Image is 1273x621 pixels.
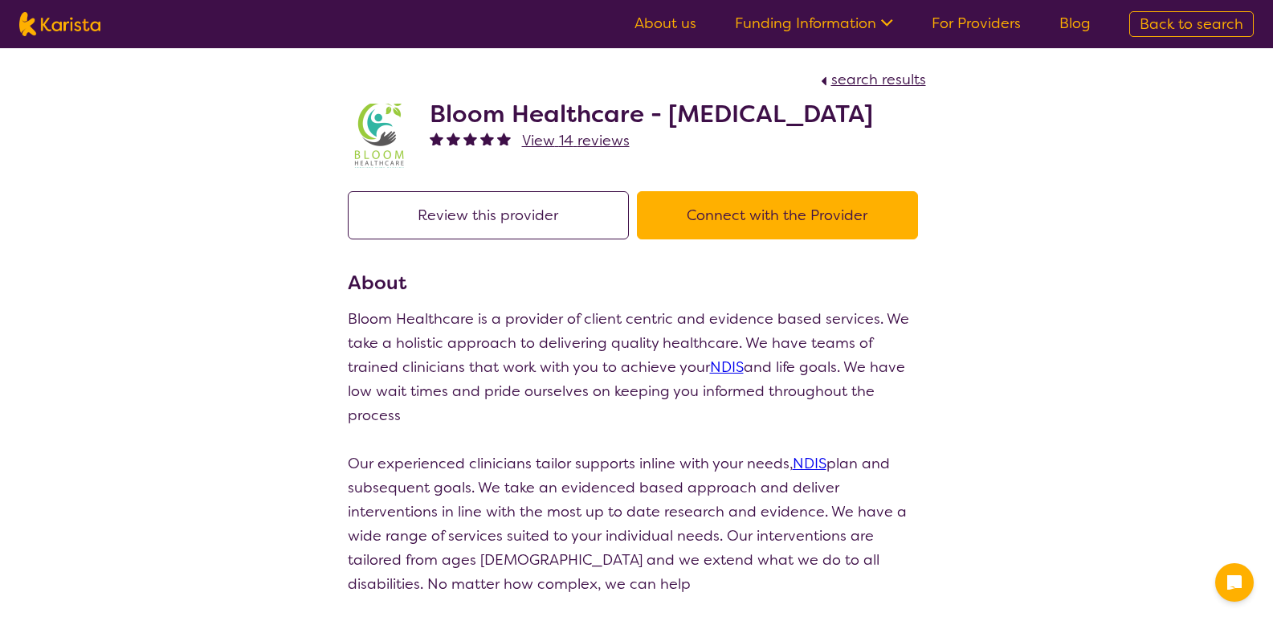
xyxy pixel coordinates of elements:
[480,132,494,145] img: fullstar
[348,104,412,168] img: kyxjko9qh2ft7c3q1pd9.jpg
[348,191,629,239] button: Review this provider
[463,132,477,145] img: fullstar
[19,12,100,36] img: Karista logo
[1059,14,1091,33] a: Blog
[348,307,926,427] p: Bloom Healthcare is a provider of client centric and evidence based services. We take a holistic ...
[735,14,893,33] a: Funding Information
[637,191,918,239] button: Connect with the Provider
[634,14,696,33] a: About us
[348,268,926,297] h3: About
[1129,11,1254,37] a: Back to search
[831,70,926,89] span: search results
[637,206,926,225] a: Connect with the Provider
[1140,14,1243,34] span: Back to search
[348,451,926,596] p: Our experienced clinicians tailor supports inline with your needs, plan and subsequent goals. We ...
[447,132,460,145] img: fullstar
[348,206,637,225] a: Review this provider
[710,357,744,377] a: NDIS
[430,132,443,145] img: fullstar
[430,100,873,129] h2: Bloom Healthcare - [MEDICAL_DATA]
[497,132,511,145] img: fullstar
[932,14,1021,33] a: For Providers
[522,129,630,153] a: View 14 reviews
[793,454,826,473] a: NDIS
[522,131,630,150] span: View 14 reviews
[817,70,926,89] a: search results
